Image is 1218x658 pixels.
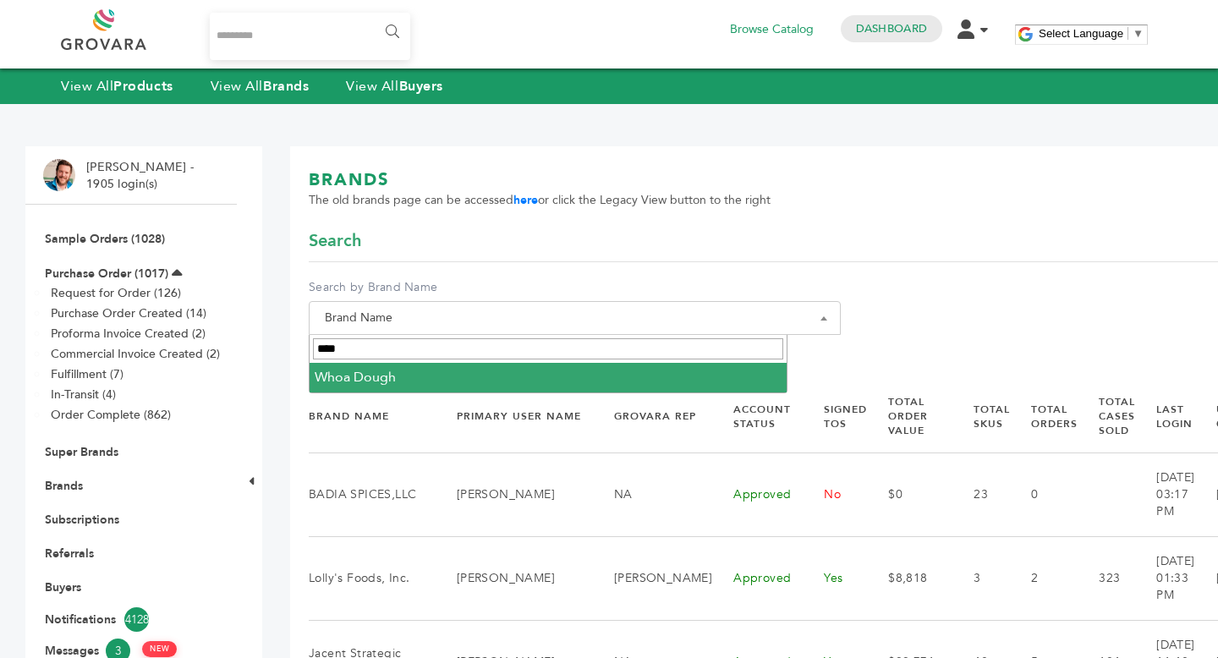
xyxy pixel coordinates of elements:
a: Browse Catalog [730,20,814,39]
a: In-Transit (4) [51,387,116,403]
td: [DATE] 03:17 PM [1135,452,1194,536]
strong: Buyers [399,77,443,96]
td: BADIA SPICES,LLC [309,452,436,536]
td: 3 [952,536,1010,620]
label: Search by Brand Name [309,279,841,296]
td: $0 [867,452,952,536]
span: ▼ [1133,27,1144,40]
span: ​ [1127,27,1128,40]
td: 0 [1010,452,1078,536]
a: Referrals [45,546,94,562]
a: Commercial Invoice Created (2) [51,346,220,362]
td: [PERSON_NAME] [436,536,593,620]
h1: BRANDS [309,168,771,192]
th: Total SKUs [952,381,1010,452]
span: Search [309,229,361,253]
td: [DATE] 01:33 PM [1135,536,1194,620]
a: Subscriptions [45,512,119,528]
th: Last Login [1135,381,1194,452]
input: Search [313,338,783,359]
li: Whoa Dough [310,363,787,392]
a: View AllBuyers [346,77,443,96]
span: Select Language [1039,27,1123,40]
a: Brands [45,478,83,494]
th: Signed TOS [803,381,867,452]
span: NEW [142,641,177,657]
td: $8,818 [867,536,952,620]
td: No [803,452,867,536]
a: Proforma Invoice Created (2) [51,326,206,342]
span: The old brands page can be accessed or click the Legacy View button to the right [309,192,771,209]
th: Brand Name [309,381,436,452]
a: Purchase Order (1017) [45,266,168,282]
th: Total Order Value [867,381,952,452]
td: [PERSON_NAME] [436,452,593,536]
th: Grovara Rep [593,381,712,452]
span: 4128 [124,607,149,632]
a: Request for Order (126) [51,285,181,301]
td: 2 [1010,536,1078,620]
a: Select Language​ [1039,27,1144,40]
strong: Brands [263,77,309,96]
td: Approved [712,536,803,620]
th: Total Orders [1010,381,1078,452]
span: Brand Name [309,301,841,335]
a: Dashboard [856,21,927,36]
li: [PERSON_NAME] - 1905 login(s) [86,159,198,192]
a: View AllBrands [211,77,310,96]
td: [PERSON_NAME] [593,536,712,620]
a: View AllProducts [61,77,173,96]
a: here [513,192,538,208]
td: Lolly's Foods, Inc. [309,536,436,620]
th: Primary User Name [436,381,593,452]
a: Purchase Order Created (14) [51,305,206,321]
td: Yes [803,536,867,620]
td: 23 [952,452,1010,536]
a: Super Brands [45,444,118,460]
td: 323 [1078,536,1135,620]
a: Fulfillment (7) [51,366,123,382]
a: Buyers [45,579,81,595]
td: NA [593,452,712,536]
input: Search... [210,13,410,60]
th: Total Cases Sold [1078,381,1135,452]
th: Account Status [712,381,803,452]
td: Approved [712,452,803,536]
span: Brand Name [318,306,831,330]
strong: Products [113,77,173,96]
a: Sample Orders (1028) [45,231,165,247]
a: Order Complete (862) [51,407,171,423]
a: Notifications4128 [45,607,217,632]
